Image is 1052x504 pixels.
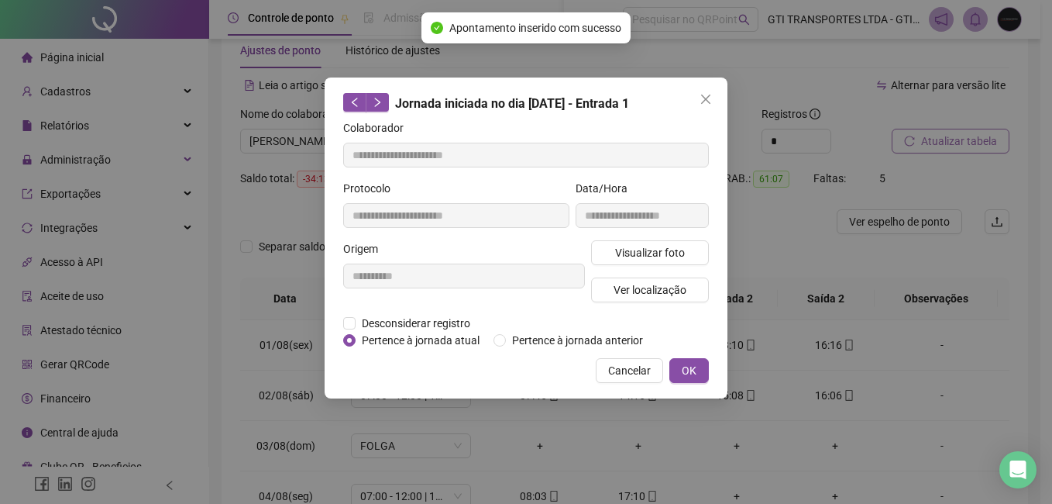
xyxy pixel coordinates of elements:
[591,278,709,302] button: Ver localização
[596,358,663,383] button: Cancelar
[615,244,685,261] span: Visualizar foto
[343,93,366,112] button: left
[682,362,696,379] span: OK
[999,451,1037,488] div: Open Intercom Messenger
[343,240,388,257] label: Origem
[372,97,383,108] span: right
[449,19,621,36] span: Apontamento inserido com sucesso
[576,180,638,197] label: Data/Hora
[608,362,651,379] span: Cancelar
[669,358,709,383] button: OK
[356,332,486,349] span: Pertence à jornada atual
[591,240,709,265] button: Visualizar foto
[343,93,709,113] div: Jornada iniciada no dia [DATE] - Entrada 1
[349,97,360,108] span: left
[343,119,414,136] label: Colaborador
[366,93,389,112] button: right
[356,315,476,332] span: Desconsiderar registro
[693,87,718,112] button: Close
[614,281,686,299] span: Ver localização
[506,332,649,349] span: Pertence à jornada anterior
[700,93,712,105] span: close
[431,22,443,34] span: check-circle
[343,180,401,197] label: Protocolo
